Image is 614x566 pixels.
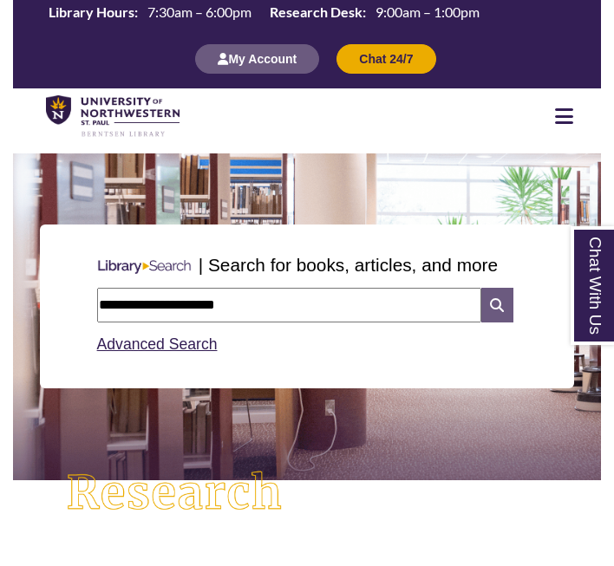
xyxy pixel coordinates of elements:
[42,3,487,26] a: Hours Today
[481,288,513,322] i: Search
[195,51,319,66] a: My Account
[147,3,251,20] span: 7:30am – 6:00pm
[46,95,180,138] img: UNWSP Library Logo
[195,44,319,74] button: My Account
[42,3,487,24] table: Hours Today
[376,3,480,20] span: 9:00am – 1:00pm
[263,3,369,22] th: Research Desk:
[336,51,435,66] a: Chat 24/7
[42,3,140,22] th: Library Hours:
[199,251,498,278] p: | Search for books, articles, and more
[90,253,199,281] img: Libary Search
[97,335,218,353] a: Advanced Search
[336,44,435,74] button: Chat 24/7
[42,447,307,539] img: Research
